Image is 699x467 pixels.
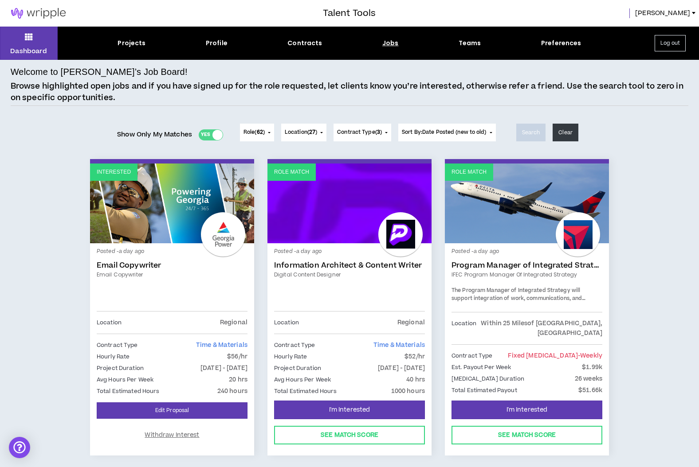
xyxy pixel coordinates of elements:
span: Show Only My Matches [117,128,192,141]
button: Search [516,124,546,141]
p: Regional [397,318,425,327]
h3: Talent Tools [323,7,376,20]
button: Role(62) [240,124,274,141]
span: - weekly [578,351,602,360]
a: IFEC Program Manager of Integrated Strategy [452,271,602,279]
div: Preferences [541,39,581,48]
p: Location [452,319,476,338]
p: Within 25 Miles of [GEOGRAPHIC_DATA], [GEOGRAPHIC_DATA] [476,319,602,338]
div: Teams [459,39,481,48]
p: Role Match [452,168,487,176]
button: I'm Interested [452,401,602,419]
p: Location [97,318,122,327]
p: 1000 hours [391,386,425,396]
button: Contract Type(3) [334,124,391,141]
p: Hourly Rate [97,352,130,362]
button: I'm Interested [274,401,425,419]
span: Withdraw Interest [145,431,199,440]
a: Email Copywriter [97,271,247,279]
a: Role Match [445,163,609,243]
span: 62 [257,128,263,136]
p: Role Match [274,168,309,176]
p: Hourly Rate [274,352,307,362]
span: [PERSON_NAME] [635,8,690,18]
p: $51.66k [578,385,602,395]
button: Location(27) [281,124,326,141]
span: Role ( ) [243,128,265,136]
p: 26 weeks [575,374,602,384]
p: $1.99k [582,362,602,372]
span: Contract Type ( ) [337,128,382,136]
p: Avg Hours Per Week [274,375,331,385]
p: Posted - a day ago [97,248,247,256]
p: Project Duration [97,363,144,373]
span: 27 [309,128,315,136]
p: Regional [220,318,247,327]
p: Contract Type [452,351,493,361]
p: Posted - a day ago [452,248,602,256]
a: Email Copywriter [97,261,247,270]
div: Contracts [287,39,322,48]
p: Dashboard [10,47,47,56]
p: Interested [97,168,131,176]
button: Log out [655,35,686,51]
span: I'm Interested [329,406,370,414]
span: Location ( ) [285,128,317,136]
button: Clear [553,124,578,141]
p: [DATE] - [DATE] [200,363,247,373]
button: See Match Score [452,426,602,444]
button: See Match Score [274,426,425,444]
p: 20 hrs [229,375,247,385]
span: Time & Materials [196,341,247,350]
p: Total Estimated Hours [97,386,160,396]
a: Digital Content Designer [274,271,425,279]
p: [DATE] - [DATE] [378,363,425,373]
span: 3 [377,128,380,136]
span: Fixed [MEDICAL_DATA] [508,351,602,360]
button: Sort By:Date Posted (new to old) [398,124,496,141]
a: Interested [90,163,254,243]
button: Withdraw Interest [97,426,247,444]
p: 240 hours [217,386,247,396]
p: Est. Payout Per Week [452,362,511,372]
div: Profile [206,39,228,48]
p: Project Duration [274,363,321,373]
a: Edit Proposal [97,402,247,419]
p: Browse highlighted open jobs and if you have signed up for the role requested, let clients know y... [11,81,689,103]
p: 40 hrs [406,375,425,385]
p: Avg Hours Per Week [97,375,153,385]
p: Location [274,318,299,327]
h4: Welcome to [PERSON_NAME]’s Job Board! [11,65,188,78]
p: Posted - a day ago [274,248,425,256]
p: $52/hr [404,352,425,362]
p: [MEDICAL_DATA] Duration [452,374,524,384]
p: Total Estimated Payout [452,385,517,395]
span: Sort By: Date Posted (new to old) [402,128,487,136]
span: Time & Materials [373,341,425,350]
a: Role Match [267,163,432,243]
div: Open Intercom Messenger [9,437,30,458]
a: Program Manager of Integrated Strategy [452,261,602,270]
p: Contract Type [274,340,315,350]
a: Information Architect & Content Writer [274,261,425,270]
p: Total Estimated Hours [274,386,337,396]
p: $56/hr [227,352,247,362]
span: The Program Manager of Integrated Strategy will support integration of work, communications, and ... [452,287,602,364]
div: Projects [118,39,145,48]
p: Contract Type [97,340,138,350]
span: I'm Interested [507,406,548,414]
